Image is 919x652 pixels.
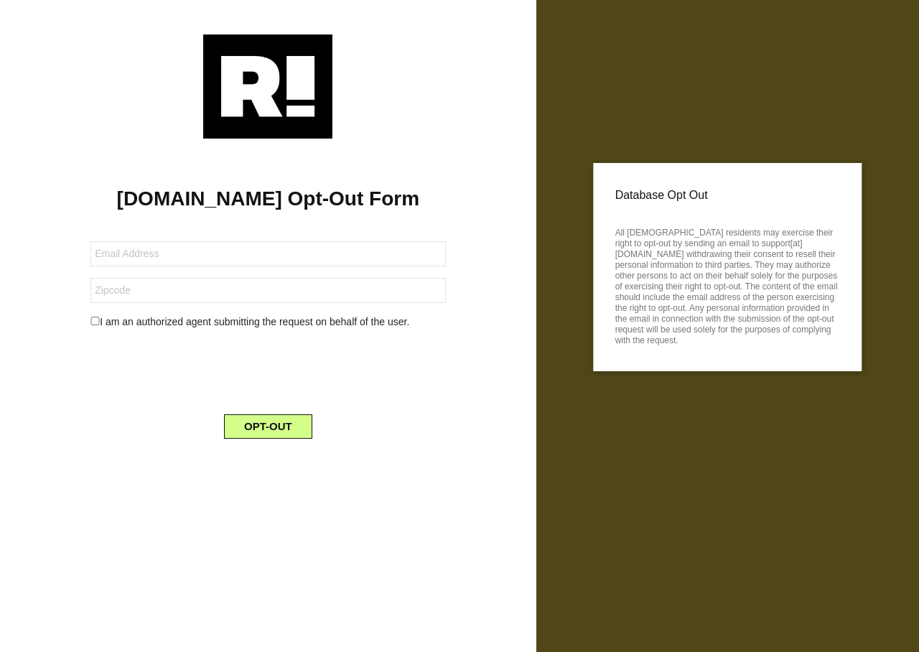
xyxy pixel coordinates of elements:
[615,185,840,206] p: Database Opt Out
[80,315,456,330] div: I am an authorized agent submitting the request on behalf of the user.
[615,223,840,346] p: All [DEMOGRAPHIC_DATA] residents may exercise their right to opt-out by sending an email to suppo...
[90,278,445,303] input: Zipcode
[159,341,377,397] iframe: reCAPTCHA
[203,34,332,139] img: Retention.com
[90,241,445,266] input: Email Address
[22,187,515,211] h1: [DOMAIN_NAME] Opt-Out Form
[224,414,312,439] button: OPT-OUT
